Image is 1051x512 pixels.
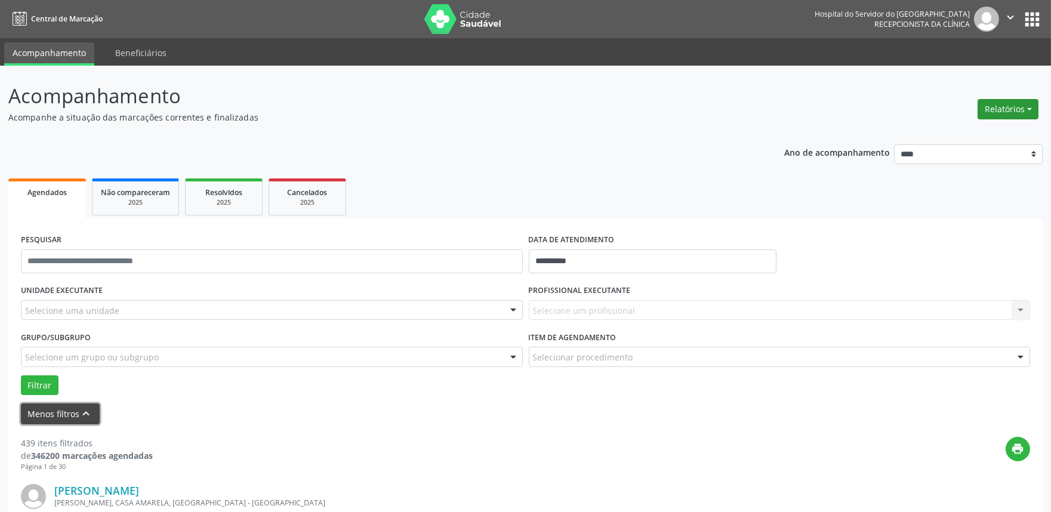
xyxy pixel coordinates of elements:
[21,231,61,249] label: PESQUISAR
[978,99,1038,119] button: Relatórios
[533,351,633,363] span: Selecionar procedimento
[1022,9,1043,30] button: apps
[1006,437,1030,461] button: print
[21,484,46,509] img: img
[8,111,732,124] p: Acompanhe a situação das marcações correntes e finalizadas
[194,198,254,207] div: 2025
[974,7,999,32] img: img
[288,187,328,198] span: Cancelados
[21,462,153,472] div: Página 1 de 30
[80,407,93,420] i: keyboard_arrow_up
[54,484,139,497] a: [PERSON_NAME]
[8,81,732,111] p: Acompanhamento
[205,187,242,198] span: Resolvidos
[529,231,615,249] label: DATA DE ATENDIMENTO
[529,328,617,347] label: Item de agendamento
[529,282,631,300] label: PROFISSIONAL EXECUTANTE
[21,375,58,396] button: Filtrar
[21,437,153,449] div: 439 itens filtrados
[8,9,103,29] a: Central de Marcação
[1004,11,1017,24] i: 
[21,328,91,347] label: Grupo/Subgrupo
[999,7,1022,32] button: 
[874,19,970,29] span: Recepcionista da clínica
[31,450,153,461] strong: 346200 marcações agendadas
[107,42,175,63] a: Beneficiários
[101,187,170,198] span: Não compareceram
[4,42,94,66] a: Acompanhamento
[31,14,103,24] span: Central de Marcação
[21,403,100,424] button: Menos filtroskeyboard_arrow_up
[1012,442,1025,455] i: print
[21,449,153,462] div: de
[27,187,67,198] span: Agendados
[101,198,170,207] div: 2025
[815,9,970,19] div: Hospital do Servidor do [GEOGRAPHIC_DATA]
[21,282,103,300] label: UNIDADE EXECUTANTE
[784,144,890,159] p: Ano de acompanhamento
[25,304,119,317] span: Selecione uma unidade
[25,351,159,363] span: Selecione um grupo ou subgrupo
[54,498,851,508] div: [PERSON_NAME], CASA AMARELA, [GEOGRAPHIC_DATA] - [GEOGRAPHIC_DATA]
[278,198,337,207] div: 2025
